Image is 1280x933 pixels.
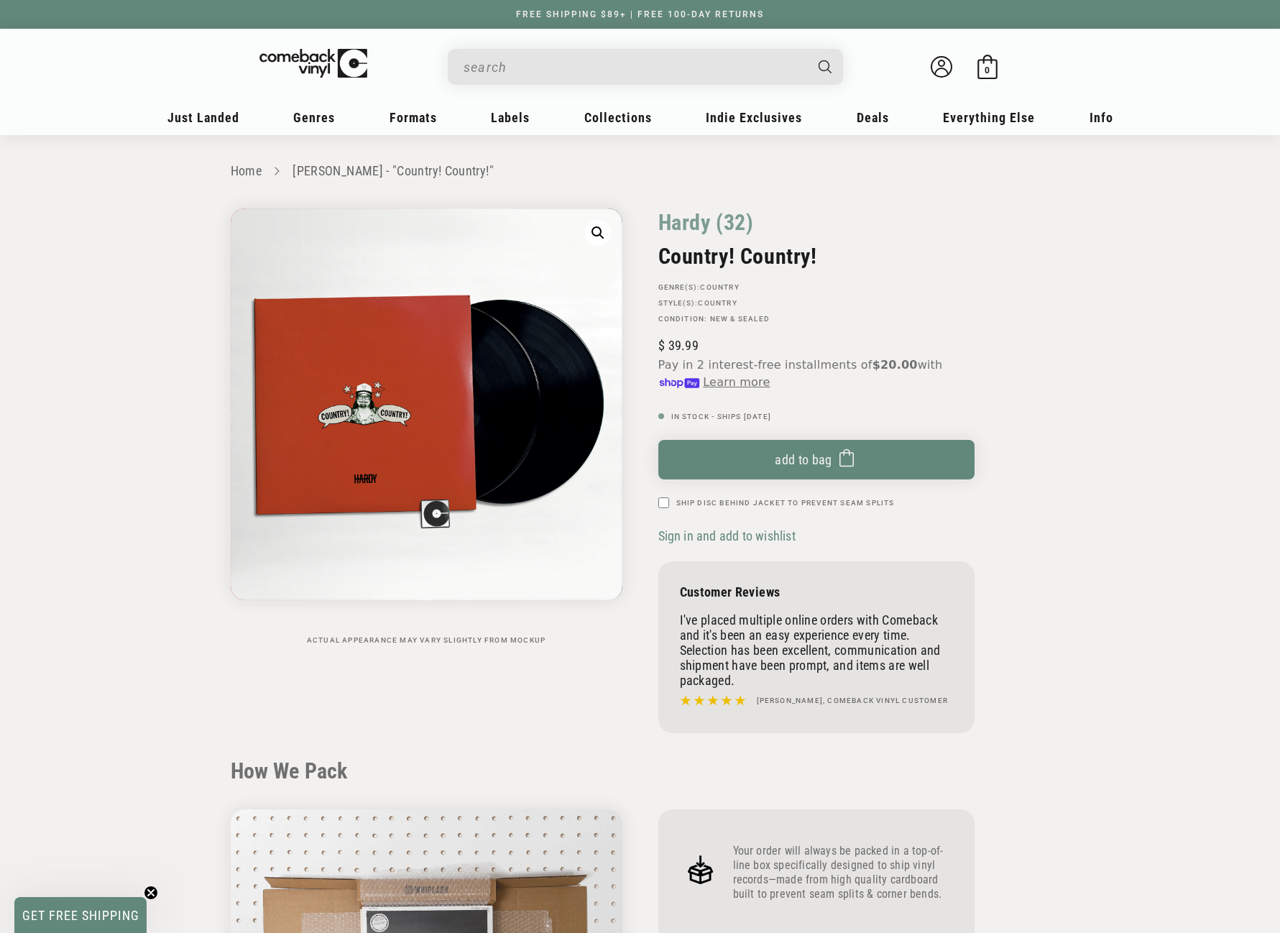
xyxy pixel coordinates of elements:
[448,49,843,85] div: Search
[658,528,796,543] span: Sign in and add to wishlist
[658,208,754,236] a: Hardy (32)
[22,908,139,923] span: GET FREE SHIPPING
[231,758,1050,784] h2: How We Pack
[658,283,975,292] p: GENRE(S):
[680,584,953,599] p: Customer Reviews
[775,452,832,467] span: Add to bag
[658,413,975,421] p: In Stock - Ships [DATE]
[1090,110,1113,125] span: Info
[985,65,990,75] span: 0
[491,110,530,125] span: Labels
[680,691,746,710] img: star5.svg
[584,110,652,125] span: Collections
[658,528,800,544] button: Sign in and add to wishlist
[658,338,699,353] span: 39.99
[700,283,739,291] a: Country
[231,636,622,645] p: Actual appearance may vary slightly from mockup
[144,886,158,900] button: Close teaser
[757,695,949,707] h4: [PERSON_NAME], Comeback Vinyl customer
[231,163,262,178] a: Home
[658,244,975,269] h2: Country! Country!
[390,110,437,125] span: Formats
[698,299,737,307] a: Country
[676,497,895,508] label: Ship Disc Behind Jacket To Prevent Seam Splits
[658,440,975,479] button: Add to bag
[733,844,953,901] p: Your order will always be packed in a top-of-line box specifically designed to ship vinyl records...
[680,849,722,891] img: Frame_4.png
[943,110,1035,125] span: Everything Else
[857,110,889,125] span: Deals
[293,163,494,178] a: [PERSON_NAME] - "Country! Country!"
[658,338,665,353] span: $
[658,315,975,323] p: Condition: New & Sealed
[464,52,804,82] input: When autocomplete results are available use up and down arrows to review and enter to select
[231,161,1050,182] nav: breadcrumbs
[167,110,239,125] span: Just Landed
[706,110,802,125] span: Indie Exclusives
[502,9,778,19] a: FREE SHIPPING $89+ | FREE 100-DAY RETURNS
[293,110,335,125] span: Genres
[14,897,147,933] div: GET FREE SHIPPINGClose teaser
[806,49,844,85] button: Search
[680,612,953,688] p: I've placed multiple online orders with Comeback and it's been an easy experience every time. Sel...
[231,208,622,645] media-gallery: Gallery Viewer
[658,299,975,308] p: STYLE(S):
